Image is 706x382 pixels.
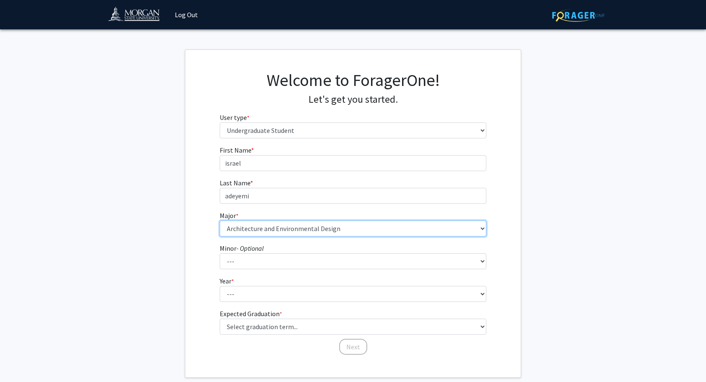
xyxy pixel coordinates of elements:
span: Last Name [220,179,250,187]
span: First Name [220,146,251,154]
h1: Welcome to ForagerOne! [220,70,487,90]
label: Expected Graduation [220,309,282,319]
img: Morgan State University Logo [108,6,167,25]
label: Minor [220,243,264,253]
label: User type [220,112,249,122]
i: - Optional [236,244,264,252]
button: Next [339,339,367,355]
img: ForagerOne Logo [552,9,605,22]
label: Major [220,210,239,221]
iframe: Chat [6,344,36,376]
label: Year [220,276,234,286]
h4: Let's get you started. [220,94,487,106]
